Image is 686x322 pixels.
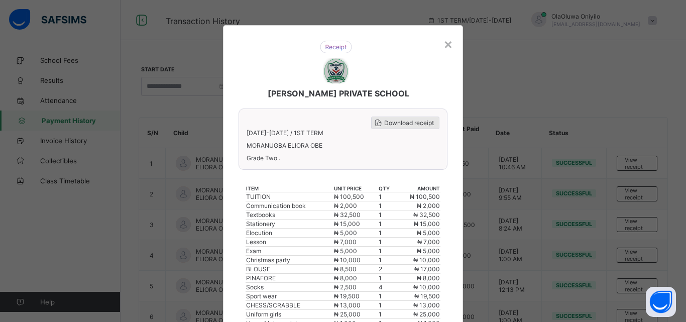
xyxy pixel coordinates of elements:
div: Sport wear [246,292,332,300]
div: Exam [246,247,332,255]
span: ₦ 19,500 [334,292,360,300]
th: qty [378,185,396,192]
span: Download receipt [384,119,434,127]
img: GRACEY PRIVATE SCHOOL [323,58,349,83]
span: ₦ 32,500 [334,211,361,219]
span: ₦ 15,000 [414,220,440,228]
td: 1 [378,301,396,310]
td: 1 [378,310,396,319]
td: 4 [378,283,396,292]
td: 1 [378,247,396,256]
div: CHESS/SCRABBLE [246,301,332,309]
span: ₦ 25,000 [334,310,361,318]
span: ₦ 7,000 [334,238,357,246]
span: ₦ 8,000 [334,274,357,282]
span: ₦ 32,500 [413,211,440,219]
th: item [246,185,333,192]
span: ₦ 2,000 [334,202,357,209]
span: ₦ 2,500 [334,283,357,291]
span: ₦ 25,000 [413,310,440,318]
td: 1 [378,192,396,201]
td: 1 [378,220,396,229]
div: Lesson [246,238,332,246]
span: ₦ 13,000 [413,301,440,309]
span: ₦ 2,000 [417,202,440,209]
div: Socks [246,283,332,291]
span: ₦ 5,000 [417,229,440,237]
td: 1 [378,256,396,265]
button: Open asap [646,287,676,317]
span: ₦ 7,000 [417,238,440,246]
div: Elocution [246,229,332,237]
span: ₦ 100,500 [410,193,440,200]
div: Christmas party [246,256,332,264]
img: receipt.26f346b57495a98c98ef9b0bc63aa4d8.svg [320,41,352,53]
span: ₦ 15,000 [334,220,360,228]
div: Stationery [246,220,332,228]
div: Textbooks [246,211,332,219]
span: ₦ 5,000 [334,247,357,255]
div: PINAFORE [246,274,332,282]
td: 1 [378,229,396,238]
span: ₦ 13,000 [334,301,361,309]
div: BLOUSE [246,265,332,273]
span: ₦ 19,500 [414,292,440,300]
span: ₦ 8,000 [417,274,440,282]
span: ₦ 10,000 [413,256,440,264]
span: ₦ 10,000 [334,256,361,264]
span: MORANUGBA ELIORA OBE [247,142,439,149]
td: 1 [378,292,396,301]
td: 1 [378,201,396,210]
span: [PERSON_NAME] PRIVATE SCHOOL [268,88,409,98]
span: [DATE]-[DATE] / 1ST TERM [247,129,323,137]
span: ₦ 5,000 [417,247,440,255]
span: ₦ 5,000 [334,229,357,237]
th: unit price [333,185,378,192]
td: 2 [378,265,396,274]
span: ₦ 100,500 [334,193,364,200]
td: 1 [378,238,396,247]
span: ₦ 10,000 [413,283,440,291]
td: 1 [378,274,396,283]
div: Uniform girls [246,310,332,318]
div: Communication book [246,202,332,209]
span: ₦ 8,500 [334,265,357,273]
td: 1 [378,210,396,220]
th: amount [395,185,440,192]
span: ₦ 17,000 [414,265,440,273]
div: TUITION [246,193,332,200]
span: Grade Two . [247,154,439,162]
div: × [443,35,453,52]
